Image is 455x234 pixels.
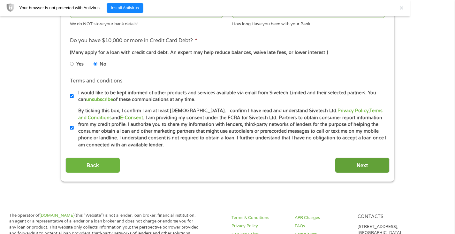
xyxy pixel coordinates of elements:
div: We do NOT store your bank details! [70,19,223,27]
label: No [100,61,106,68]
label: By ticking this box, I confirm I am at least [DEMOGRAPHIC_DATA]. I confirm I have read and unders... [74,107,387,148]
input: Next [335,158,390,173]
a: [DOMAIN_NAME] [40,213,74,218]
label: Terms and conditions [70,78,123,84]
a: APR Charges [295,215,350,221]
input: Back [65,158,120,173]
a: Privacy Policy [231,223,287,229]
h4: Contacts [358,214,413,220]
label: Do you have $10,000 or more in Credit Card Debt? [70,37,197,44]
label: I would like to be kept informed of other products and services available via email from Sivetech... [74,90,387,103]
a: Terms and Conditions [78,108,383,120]
a: unsubscribe [86,97,113,102]
div: How long Have you been with your Bank [232,19,385,27]
a: Terms & Conditions [231,215,287,221]
a: FAQs [295,223,350,229]
div: (Many apply for a loan with credit card debt. An expert may help reduce balances, waive late fees... [70,49,385,56]
a: Privacy Policy [337,108,368,113]
a: E-Consent [120,115,143,121]
label: Yes [76,61,84,68]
